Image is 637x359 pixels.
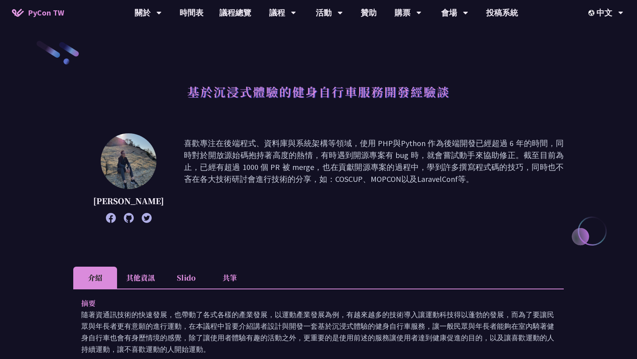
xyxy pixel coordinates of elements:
img: Locale Icon [588,10,596,16]
span: PyCon TW [28,7,64,19]
li: Slido [164,267,208,289]
p: 隨著資通訊技術的快速發展，也帶動了各式各樣的產業發展，以運動產業發展為例，有越來越多的技術導入讓運動科技得以蓬勃的發展，而為了要讓民眾與年長者更有意願的進行運動，在本議程中旨要介紹講者設計與開發... [81,309,556,355]
img: Home icon of PyCon TW 2025 [12,9,24,17]
h1: 基於沉浸式體驗的健身自行車服務開發經驗談 [187,80,450,103]
p: 喜歡專注在後端程式、資料庫與系統架構等領域，使用 PHP與Python 作為後端開發已經超過 6 年的時間，同時對於開放源始碼抱持著高度的熱情，有時遇到開源專案有 bug 時，就會嘗試動手來協助... [184,137,564,219]
img: Peter [101,133,156,189]
li: 其他資訊 [117,267,164,289]
li: 介紹 [73,267,117,289]
p: [PERSON_NAME] [93,195,164,207]
li: 共筆 [208,267,252,289]
p: 摘要 [81,297,540,309]
a: PyCon TW [4,3,72,23]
